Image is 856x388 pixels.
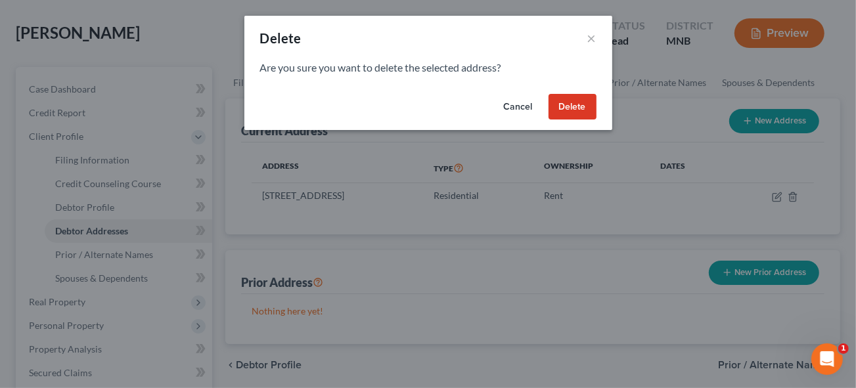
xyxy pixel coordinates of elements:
button: × [587,30,597,46]
div: Delete [260,29,302,47]
p: Are you sure you want to delete the selected address? [260,60,597,75]
span: 1 [838,343,849,354]
button: Delete [549,94,597,120]
button: Cancel [493,94,543,120]
iframe: Intercom live chat [811,343,843,375]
